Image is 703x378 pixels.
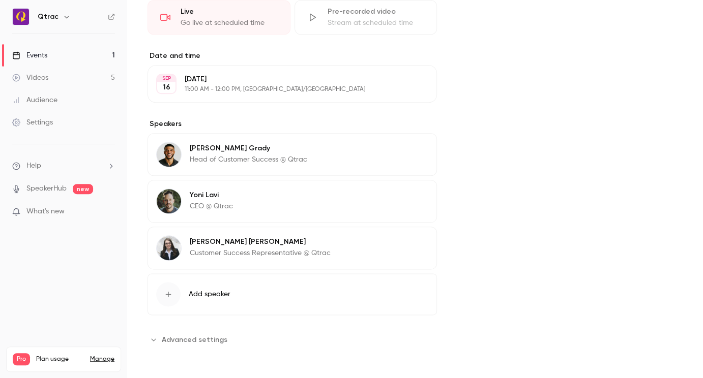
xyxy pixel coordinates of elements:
[65,332,73,340] button: Start recording
[29,6,45,22] img: Profile image for Salim
[12,95,57,105] div: Audience
[157,75,175,82] div: SEP
[159,4,179,23] button: Home
[49,13,95,23] p: Active 2h ago
[157,189,181,213] img: Yoni Lavi
[8,92,195,152] div: Salim says…
[328,7,425,17] div: Pre-recorded video
[13,9,29,25] img: Qtrac
[190,237,331,247] p: [PERSON_NAME] [PERSON_NAME]
[185,74,383,84] p: [DATE]
[148,133,437,176] div: Anthony Grady[PERSON_NAME] GradyHead of Customer Success @ Qtrac
[13,353,30,365] span: Pro
[148,180,437,223] div: Yoni LaviYoni LaviCEO @ Qtrac
[21,34,183,44] input: Enter your email
[45,159,187,178] div: oh, not now. i thought i just couldn't find it.
[26,206,65,217] span: What's new
[8,1,195,69] div: Operator says…
[49,5,115,13] h1: [PERSON_NAME]
[31,71,41,81] img: Profile image for Salim
[189,289,230,299] span: Add speaker
[190,143,307,153] p: [PERSON_NAME] Grady
[8,92,167,144] div: Hey [PERSON_NAME],We do have a white label option on our premium plan. If you’re interested i can...
[8,69,195,92] div: Salim says…
[44,71,173,80] div: joined the conversation
[190,190,233,200] p: Yoni Lavi
[90,355,114,363] a: Manage
[148,119,437,129] label: Speakers
[190,201,233,211] p: CEO @ Qtrac
[26,161,41,171] span: Help
[9,311,195,329] textarea: Message…
[26,183,67,194] a: SpeakerHub
[8,152,195,193] div: user says…
[32,332,40,340] button: Gif picker
[190,154,307,165] p: Head of Customer Success @ Qtrac
[44,72,101,79] b: [PERSON_NAME]
[12,50,47,60] div: Events
[7,4,26,23] button: go back
[190,248,331,258] p: Customer Success Representative @ Qtrac
[16,99,159,138] div: Hey [PERSON_NAME], We do have a white label option on our premium plan. If you’re interested i ca...
[73,184,93,194] span: new
[148,51,437,61] label: Date and time
[157,142,181,167] img: Anthony Grady
[162,334,227,345] span: Advanced settings
[148,227,437,269] div: Laura Simonson[PERSON_NAME] [PERSON_NAME]Customer Success Representative @ Qtrac
[8,193,85,260] div: ok hand[PERSON_NAME] • 2h ago
[179,4,197,22] div: Close
[157,236,181,260] img: Laura Simonson
[148,331,233,348] button: Advanced settings
[38,12,58,22] h6: Qtrac
[48,332,56,340] button: Upload attachment
[16,205,77,254] div: ok hand
[12,73,48,83] div: Videos
[328,18,425,28] div: Stream at scheduled time
[148,273,437,315] button: Add speaker
[181,7,278,17] div: Live
[16,262,96,268] div: [PERSON_NAME] • 2h ago
[185,85,383,93] p: 11:00 AM - 12:00 PM, [GEOGRAPHIC_DATA]/[GEOGRAPHIC_DATA]
[45,284,187,304] div: if we have pro plan, that's fine - we don't do many webinars now
[8,193,195,278] div: Salim says…
[174,329,191,345] button: Send a message…
[37,278,195,310] div: if we have pro plan, that's fine - we don't do many webinars now
[12,161,115,171] li: help-dropdown-opener
[12,117,53,128] div: Settings
[148,331,437,348] section: Advanced settings
[8,278,195,322] div: user says…
[16,333,24,341] button: Emoji picker
[181,18,278,28] div: Go live at scheduled time
[36,355,84,363] span: Plan usage
[163,82,170,92] p: 16
[37,152,195,184] div: oh, not now. i thought i just couldn't find it.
